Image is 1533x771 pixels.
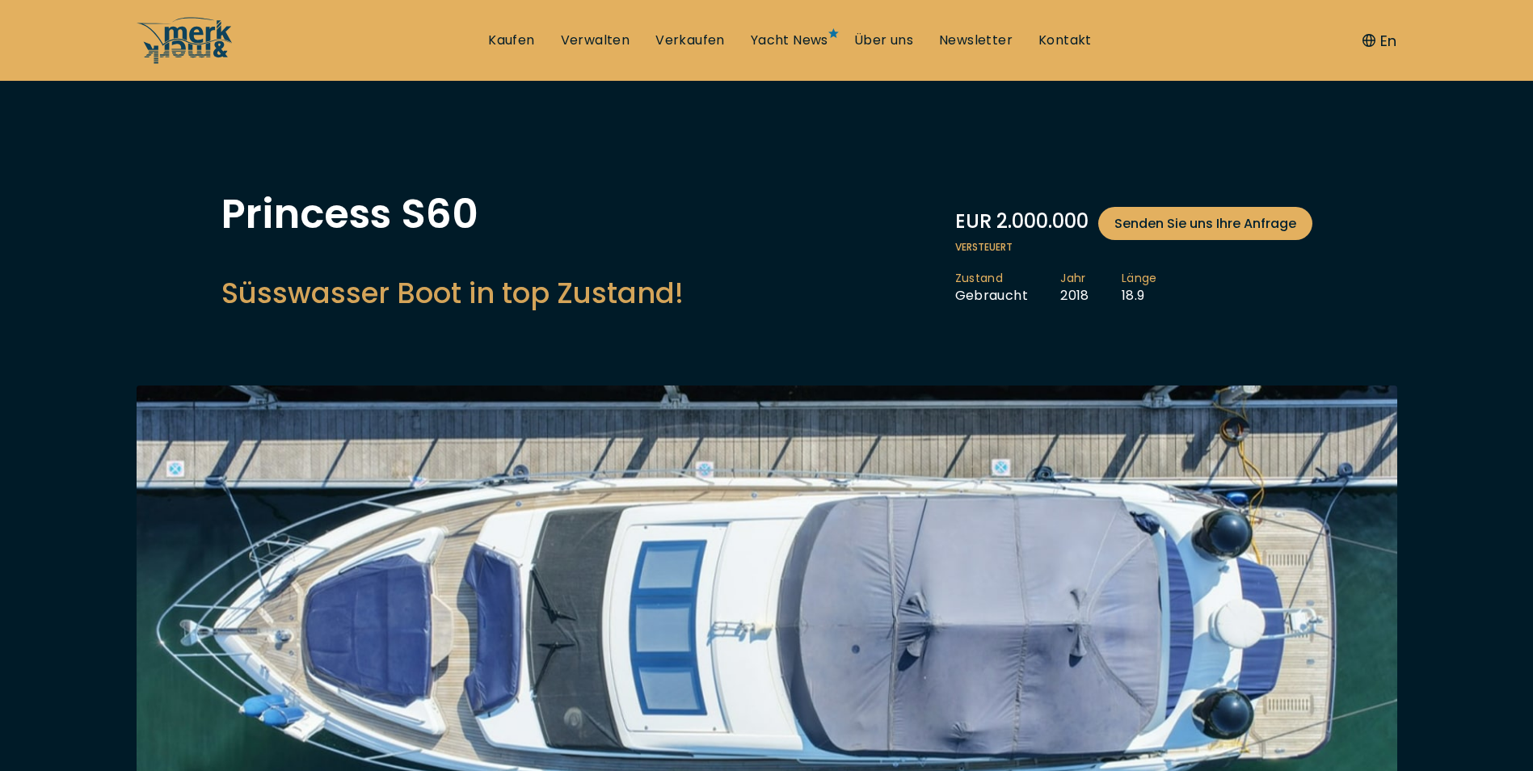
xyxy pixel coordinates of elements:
a: Über uns [854,32,913,49]
h2: Süsswasser Boot in top Zustand! [221,273,684,313]
a: Kaufen [488,32,534,49]
a: Kontakt [1038,32,1092,49]
span: Zustand [955,271,1029,287]
a: Verwalten [561,32,630,49]
a: Senden Sie uns Ihre Anfrage [1098,207,1312,240]
span: Senden Sie uns Ihre Anfrage [1114,213,1296,234]
a: Yacht News [751,32,828,49]
span: Versteuert [955,240,1312,255]
button: En [1362,30,1396,52]
span: Länge [1122,271,1157,287]
li: 2018 [1060,271,1122,305]
div: EUR 2.000.000 [955,207,1312,240]
li: Gebraucht [955,271,1061,305]
h1: Princess S60 [221,194,684,234]
a: Verkaufen [655,32,725,49]
span: Jahr [1060,271,1089,287]
a: Newsletter [939,32,1013,49]
li: 18.9 [1122,271,1190,305]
